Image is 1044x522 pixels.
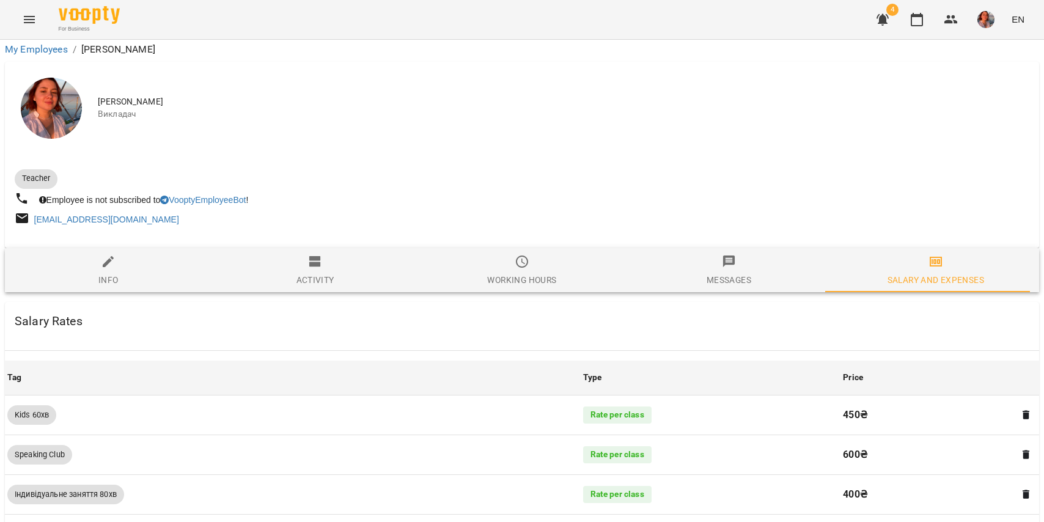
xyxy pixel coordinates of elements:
a: My Employees [5,43,68,55]
span: Speaking Club [7,449,72,460]
p: 600 ₴ [843,447,1010,462]
p: [PERSON_NAME] [81,42,155,57]
div: Activity [296,273,334,287]
span: 4 [886,4,899,16]
span: [PERSON_NAME] [98,96,1029,108]
p: 400 ₴ [843,487,1010,502]
button: Delete [1018,487,1034,502]
div: Messages [707,273,751,287]
button: Delete [1018,447,1034,463]
a: VooptyEmployeeBot [160,195,246,205]
th: Price [840,361,1039,395]
div: Rate per class [583,446,652,463]
li: / [73,42,76,57]
span: Teacher [15,173,57,184]
button: EN [1007,8,1029,31]
img: Voopty Logo [59,6,120,24]
div: Salary and Expenses [888,273,984,287]
button: Delete [1018,407,1034,423]
a: [EMAIL_ADDRESS][DOMAIN_NAME] [34,215,179,224]
span: Викладач [98,108,1029,120]
img: 1ca8188f67ff8bc7625fcfef7f64a17b.jpeg [977,11,994,28]
div: Info [98,273,119,287]
th: Type [581,361,841,395]
div: Employee is not subscribed to ! [37,191,251,208]
button: Menu [15,5,44,34]
span: EN [1012,13,1024,26]
span: For Business [59,25,120,33]
div: Working hours [487,273,556,287]
div: Rate per class [583,406,652,424]
div: Rate per class [583,486,652,503]
th: Tag [5,361,581,395]
nav: breadcrumb [5,42,1039,57]
p: 450 ₴ [843,408,1010,422]
h6: Salary Rates [15,312,83,331]
span: Індивідуальне заняття 80хв [7,489,124,500]
span: Kids 60хв [7,410,56,421]
img: Діана Кійко [21,78,82,139]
